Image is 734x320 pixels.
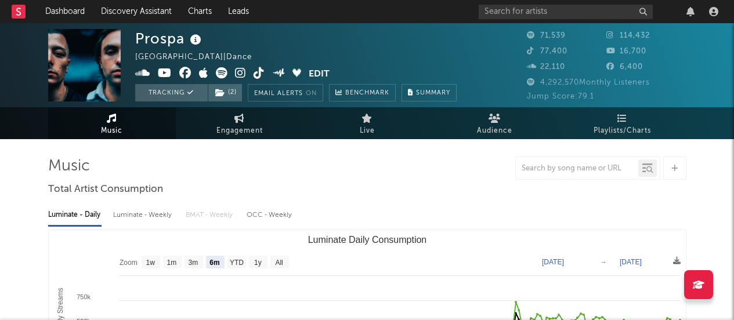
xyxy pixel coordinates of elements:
div: Luminate - Daily [48,205,102,225]
span: 71,539 [527,32,566,39]
span: 16,700 [606,48,646,55]
span: Live [360,124,375,138]
a: Audience [431,107,559,139]
text: 750k [77,293,91,300]
em: On [306,90,317,97]
span: Total Artist Consumption [48,183,163,197]
div: Luminate - Weekly [113,205,174,225]
button: (2) [208,84,242,101]
span: 77,400 [527,48,567,55]
button: Email AlertsOn [248,84,323,101]
text: YTD [229,259,243,267]
input: Search for artists [479,5,653,19]
text: All [275,259,283,267]
div: [GEOGRAPHIC_DATA] | Dance [135,50,279,64]
text: 1m [167,259,176,267]
button: Edit [309,67,330,82]
text: Zoom [120,259,138,267]
span: Engagement [216,124,263,138]
text: 6m [209,259,219,267]
text: 3m [188,259,198,267]
span: Playlists/Charts [594,124,651,138]
div: OCC - Weekly [247,205,293,225]
button: Tracking [135,84,208,101]
span: 6,400 [606,63,643,71]
text: → [600,258,607,266]
text: 1y [254,259,262,267]
div: Prospa [135,29,204,48]
a: Engagement [176,107,303,139]
span: Summary [416,90,450,96]
text: [DATE] [620,258,642,266]
a: Music [48,107,176,139]
button: Summary [402,84,457,101]
span: Jump Score: 79.1 [527,93,594,100]
span: ( 2 ) [208,84,243,101]
input: Search by song name or URL [516,164,638,173]
text: [DATE] [542,258,564,266]
text: 1w [146,259,155,267]
text: Luminate Daily Consumption [308,235,426,245]
a: Live [303,107,431,139]
span: 22,110 [527,63,565,71]
span: 4,292,570 Monthly Listeners [527,79,650,86]
a: Playlists/Charts [559,107,686,139]
a: Benchmark [329,84,396,101]
span: Benchmark [345,86,389,100]
span: Music [101,124,122,138]
span: Audience [477,124,512,138]
span: 114,432 [606,32,650,39]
